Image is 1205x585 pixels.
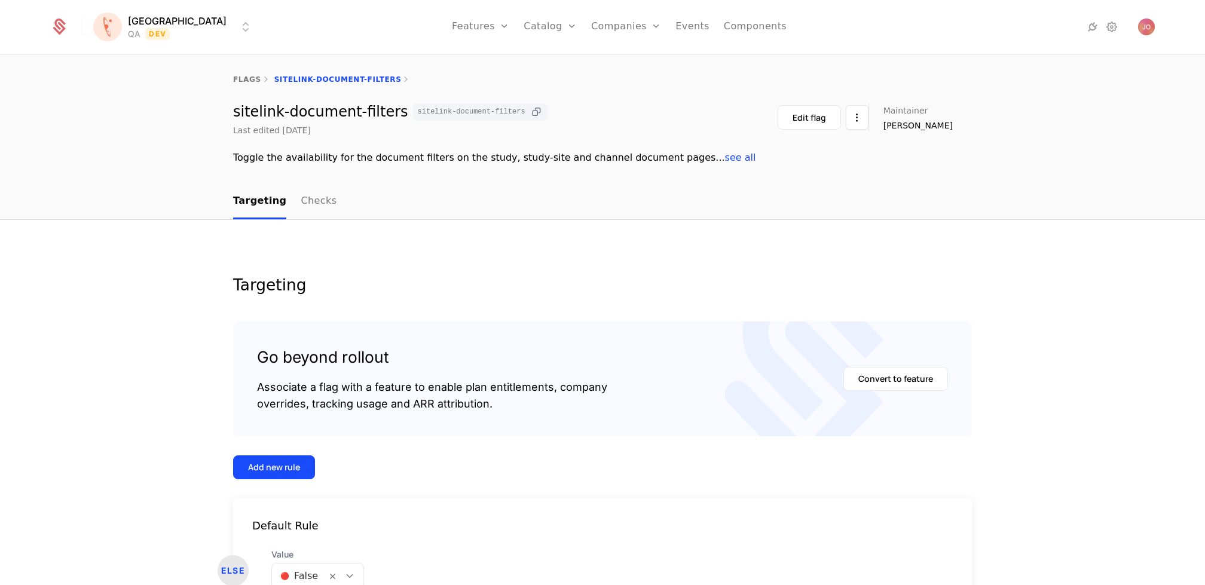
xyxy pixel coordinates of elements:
img: Florence [93,13,122,41]
a: Targeting [233,184,286,219]
span: see all [725,152,756,163]
div: Targeting [233,277,972,293]
span: Value [271,549,364,561]
a: Integrations [1085,20,1100,34]
div: Add new rule [248,461,300,473]
span: Maintainer [883,106,928,115]
span: sitelink-document-filters [418,108,525,115]
div: Default Rule [233,517,972,534]
button: Select action [846,105,868,130]
span: Dev [145,28,170,40]
button: Add new rule [233,455,315,479]
nav: Main [233,184,972,219]
ul: Choose Sub Page [233,184,337,219]
button: Select environment [97,14,253,40]
button: Edit flag [778,105,841,130]
div: Edit flag [793,112,826,124]
button: Convert to feature [843,367,948,391]
span: [GEOGRAPHIC_DATA] [128,14,227,28]
div: Toggle the availability for the document filters on the study, study-site and channel document pa... [233,151,972,165]
a: Checks [301,184,337,219]
span: [PERSON_NAME] [883,120,953,131]
div: Associate a flag with a feature to enable plan entitlements, company overrides, tracking usage an... [257,379,607,412]
a: Settings [1105,20,1119,34]
img: Jelena Obradovic [1138,19,1155,35]
button: Open user button [1138,19,1155,35]
div: Last edited [DATE] [233,124,311,136]
div: Go beyond rollout [257,345,607,369]
a: flags [233,75,261,84]
div: QA [128,28,140,40]
div: sitelink-document-filters [233,103,548,121]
